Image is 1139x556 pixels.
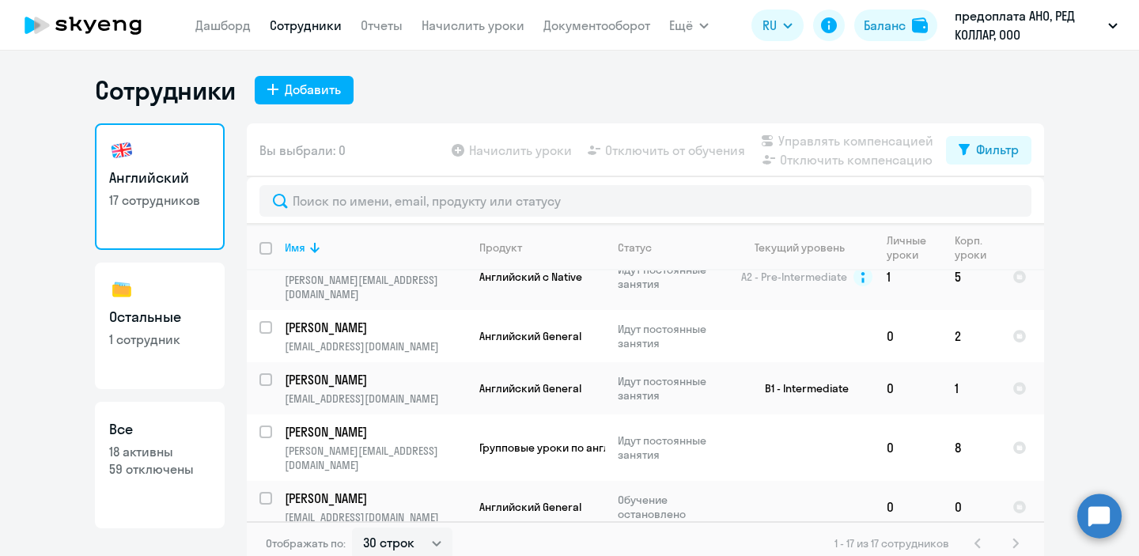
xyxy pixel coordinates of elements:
a: [PERSON_NAME] [285,371,466,388]
h3: Все [109,419,210,440]
span: Отображать по: [266,536,346,550]
a: Начислить уроки [422,17,524,33]
div: Продукт [479,240,522,255]
div: Статус [618,240,726,255]
p: Идут постоянные занятия [618,322,726,350]
p: [PERSON_NAME][EMAIL_ADDRESS][DOMAIN_NAME] [285,444,466,472]
span: RU [762,16,777,35]
img: others [109,277,134,302]
a: Все18 активны59 отключены [95,402,225,528]
a: Остальные1 сотрудник [95,263,225,389]
button: Балансbalance [854,9,937,41]
div: Имя [285,240,466,255]
p: [PERSON_NAME][EMAIL_ADDRESS][DOMAIN_NAME] [285,273,466,301]
button: RU [751,9,804,41]
span: Вы выбрали: 0 [259,141,346,160]
a: Отчеты [361,17,403,33]
p: 1 сотрудник [109,331,210,348]
p: предоплата АНО, РЕД КОЛЛАР, ООО [955,6,1102,44]
img: balance [912,17,928,33]
h3: Английский [109,168,210,188]
td: B1 - Intermediate [727,362,874,414]
td: 1 [942,362,1000,414]
div: Фильтр [976,140,1019,159]
h1: Сотрудники [95,74,236,106]
div: Личные уроки [887,233,931,262]
div: Текущий уровень [740,240,873,255]
span: Английский General [479,329,581,343]
div: Добавить [285,80,341,99]
div: Имя [285,240,305,255]
a: Сотрудники [270,17,342,33]
p: Обучение остановлено [618,493,726,521]
a: Английский17 сотрудников [95,123,225,250]
a: [PERSON_NAME] [285,423,466,441]
a: [PERSON_NAME] [285,490,466,507]
p: Идут постоянные занятия [618,433,726,462]
button: Фильтр [946,136,1031,165]
button: Ещё [669,9,709,41]
td: 8 [942,414,1000,481]
div: Корп. уроки [955,233,989,262]
td: 0 [942,481,1000,533]
a: Дашборд [195,17,251,33]
td: 0 [874,481,942,533]
button: Добавить [255,76,354,104]
p: 18 активны [109,443,210,460]
p: [PERSON_NAME] [285,490,464,507]
td: 0 [874,414,942,481]
input: Поиск по имени, email, продукту или статусу [259,185,1031,217]
p: 59 отключены [109,460,210,478]
span: Английский General [479,381,581,395]
p: [PERSON_NAME] [285,371,464,388]
div: Личные уроки [887,233,941,262]
div: Баланс [864,16,906,35]
td: 1 [874,244,942,310]
div: Корп. уроки [955,233,999,262]
p: Идут постоянные занятия [618,263,726,291]
p: [EMAIL_ADDRESS][DOMAIN_NAME] [285,391,466,406]
span: Ещё [669,16,693,35]
span: A2 - Pre-Intermediate [741,270,847,284]
p: [PERSON_NAME] [285,423,464,441]
div: Статус [618,240,652,255]
span: Английский с Native [479,270,582,284]
td: 5 [942,244,1000,310]
div: Продукт [479,240,604,255]
p: Идут постоянные занятия [618,374,726,403]
button: предоплата АНО, РЕД КОЛЛАР, ООО [947,6,1126,44]
p: [EMAIL_ADDRESS][DOMAIN_NAME] [285,510,466,524]
h3: Остальные [109,307,210,327]
span: 1 - 17 из 17 сотрудников [834,536,949,550]
td: 0 [874,362,942,414]
p: [EMAIL_ADDRESS][DOMAIN_NAME] [285,339,466,354]
span: Английский General [479,500,581,514]
img: english [109,138,134,163]
a: [PERSON_NAME] [285,319,466,336]
td: 0 [874,310,942,362]
td: 2 [942,310,1000,362]
p: [PERSON_NAME] [285,319,464,336]
p: 17 сотрудников [109,191,210,209]
span: Групповые уроки по английскому языку для взрослых [479,441,764,455]
a: Документооборот [543,17,650,33]
div: Текущий уровень [755,240,845,255]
